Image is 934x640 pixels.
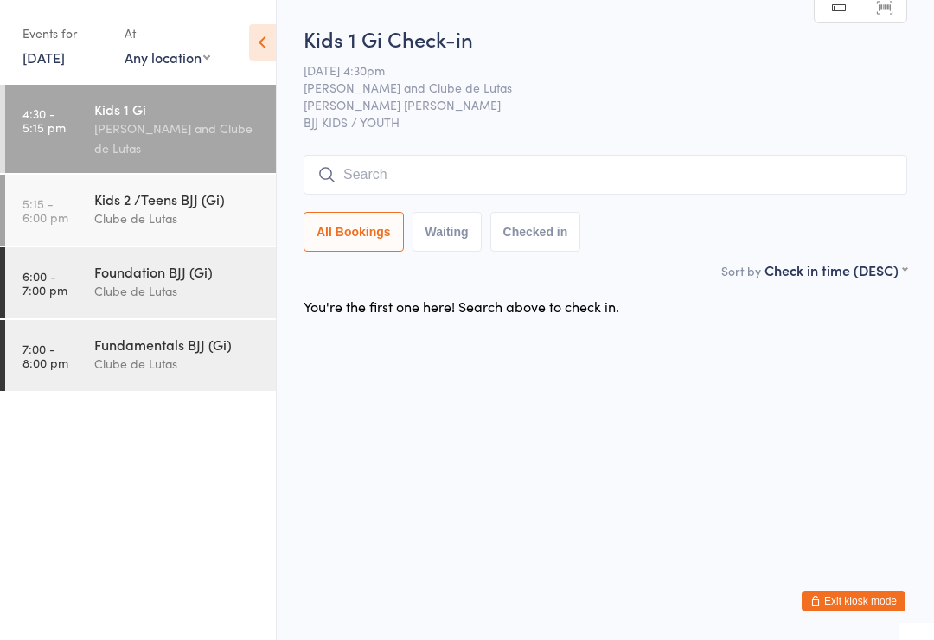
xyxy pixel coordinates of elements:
[94,262,261,281] div: Foundation BJJ (Gi)
[304,79,880,96] span: [PERSON_NAME] and Clube de Lutas
[764,260,907,279] div: Check in time (DESC)
[94,335,261,354] div: Fundamentals BJJ (Gi)
[490,212,581,252] button: Checked in
[304,155,907,195] input: Search
[802,591,905,611] button: Exit kiosk mode
[304,61,880,79] span: [DATE] 4:30pm
[22,269,67,297] time: 6:00 - 7:00 pm
[304,212,404,252] button: All Bookings
[304,96,880,113] span: [PERSON_NAME] [PERSON_NAME]
[5,247,276,318] a: 6:00 -7:00 pmFoundation BJJ (Gi)Clube de Lutas
[5,85,276,173] a: 4:30 -5:15 pmKids 1 Gi[PERSON_NAME] and Clube de Lutas
[22,106,66,134] time: 4:30 - 5:15 pm
[721,262,761,279] label: Sort by
[22,196,68,224] time: 5:15 - 6:00 pm
[94,281,261,301] div: Clube de Lutas
[22,19,107,48] div: Events for
[94,208,261,228] div: Clube de Lutas
[22,48,65,67] a: [DATE]
[22,342,68,369] time: 7:00 - 8:00 pm
[94,189,261,208] div: Kids 2 /Teens BJJ (Gi)
[94,354,261,374] div: Clube de Lutas
[304,24,907,53] h2: Kids 1 Gi Check-in
[125,48,210,67] div: Any location
[413,212,482,252] button: Waiting
[94,99,261,118] div: Kids 1 Gi
[304,113,907,131] span: BJJ KIDS / YOUTH
[94,118,261,158] div: [PERSON_NAME] and Clube de Lutas
[125,19,210,48] div: At
[304,297,619,316] div: You're the first one here! Search above to check in.
[5,320,276,391] a: 7:00 -8:00 pmFundamentals BJJ (Gi)Clube de Lutas
[5,175,276,246] a: 5:15 -6:00 pmKids 2 /Teens BJJ (Gi)Clube de Lutas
